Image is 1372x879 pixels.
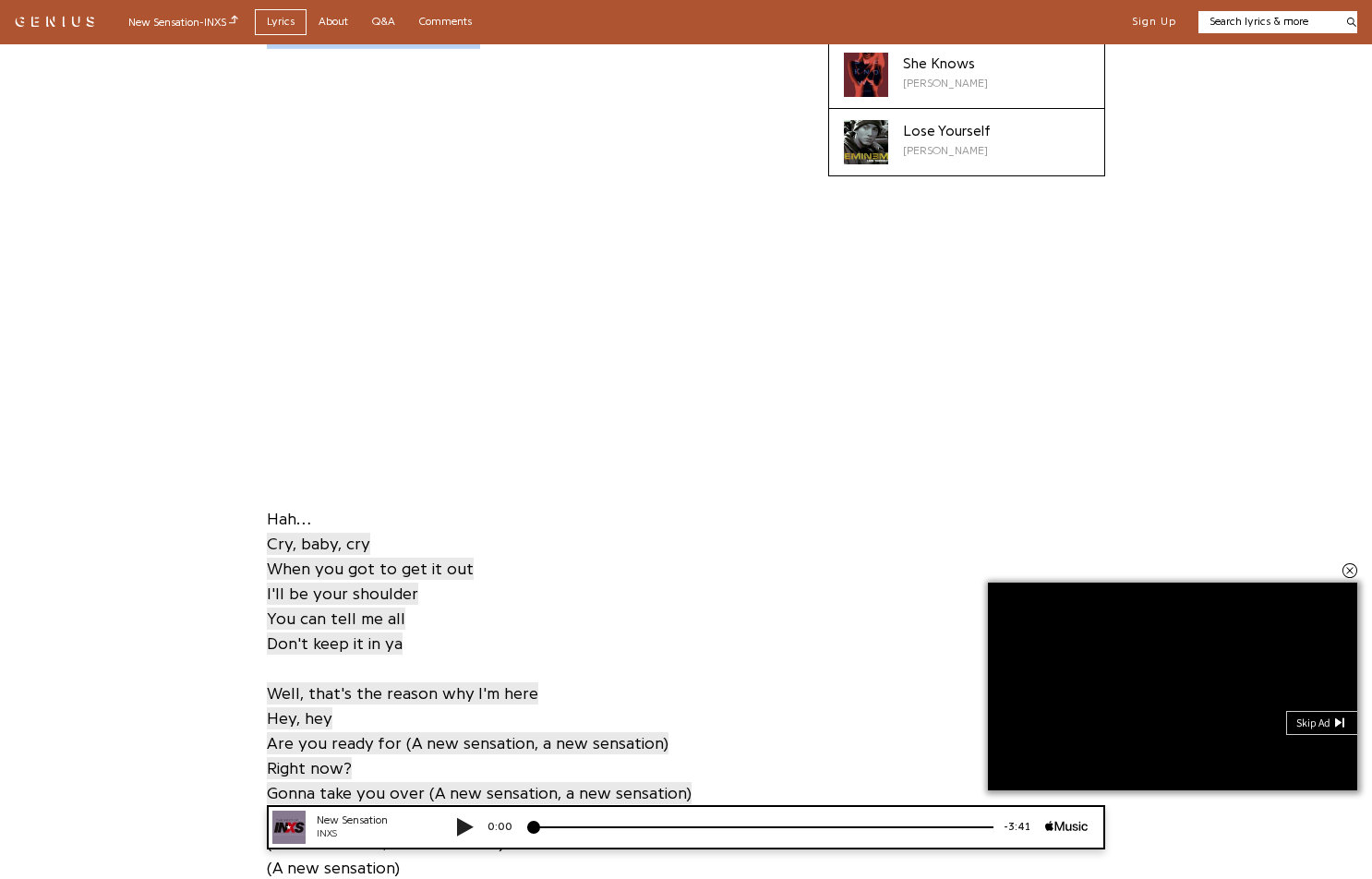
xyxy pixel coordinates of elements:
[255,9,307,34] a: Lyrics
[128,13,238,30] div: New Sensation - INXS
[844,53,888,97] div: Cover art for She Knows by J. Cole
[65,22,175,36] div: INXS
[238,243,1134,474] iframe: Advertisement
[360,9,407,34] a: Q&A
[307,9,360,34] a: About
[1296,717,1334,730] div: Skip Ad
[903,120,991,142] div: Lose Yourself
[267,682,692,804] span: Well, that's the reason why I'm here Hey, hey Are you ready for (A new sensation, a new sensation...
[20,6,54,39] img: 72x72bb.jpg
[407,9,484,34] a: Comments
[65,7,175,23] div: New Sensation
[267,680,692,805] a: Well, that's the reason why I'm hereHey, heyAre you ready for (A new sensation, a new sensation)R...
[267,533,474,655] span: Cry, baby, cry When you got to get it out I'll be your shoulder You can tell me all Don't keep it...
[903,75,988,91] div: [PERSON_NAME]
[1132,15,1176,30] button: Sign Up
[829,109,1104,175] a: Cover art for Lose Yourself by EminemLose Yourself[PERSON_NAME]
[844,120,888,164] div: Cover art for Lose Yourself by Eminem
[903,142,991,159] div: [PERSON_NAME]
[829,42,1104,109] a: Cover art for She Knows by J. ColeShe Knows[PERSON_NAME]
[903,53,988,75] div: She Knows
[741,14,793,30] div: -3:41
[267,531,474,656] a: Cry, baby, cryWhen you got to get it outI'll be your shoulderYou can tell me allDon't keep it in ya
[1198,14,1336,30] input: Search lyrics & more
